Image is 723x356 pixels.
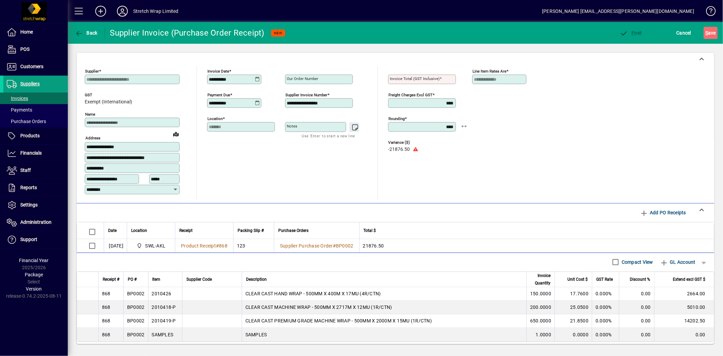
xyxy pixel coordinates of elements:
td: 0.00 [619,328,654,341]
td: 0.0000 [555,328,592,341]
div: Packing Slip # [238,227,270,234]
span: Staff [20,167,31,173]
span: Suppliers [20,81,40,86]
td: 21.8500 [555,314,592,328]
span: GST Rate [596,276,613,283]
td: 650.0000 [526,314,555,328]
span: Exempt (International) [85,99,132,105]
mat-label: Invoice Total (GST inclusive) [390,76,440,81]
div: Supplier Invoice (Purchase Order Receipt) [110,27,264,38]
td: CLEAR CAST MACHINE WRAP - 500MM X 2717M X 12MU (1R/CTN) [242,301,526,314]
div: Stretch Wrap Limited [133,6,179,17]
span: Add PO Receipts [640,207,686,218]
td: 200.0000 [526,301,555,314]
td: 0.00 [654,328,714,341]
td: 17.7600 [555,287,592,301]
span: PO # [128,276,137,283]
a: Administration [3,214,68,231]
span: # [333,243,336,249]
mat-label: Location [207,116,223,121]
span: Customers [20,64,43,69]
span: Home [20,29,33,35]
div: [PERSON_NAME] [EMAIL_ADDRESS][PERSON_NAME][DOMAIN_NAME] [542,6,694,17]
span: SWL-AKL [145,242,166,249]
span: Invoices [7,96,28,101]
label: Compact View [620,259,653,265]
mat-label: Invoice date [207,69,229,74]
a: POS [3,41,68,58]
span: S [705,30,708,36]
span: # [216,243,219,249]
a: Staff [3,162,68,179]
td: SAMPLES [242,328,526,341]
div: 2010418-P [152,304,176,311]
span: Back [75,30,98,36]
mat-label: Our order number [287,76,318,81]
mat-label: Supplier invoice number [285,93,327,97]
td: 0.000% [592,301,619,314]
a: Invoices [3,93,68,104]
mat-label: Payment due [207,93,230,97]
div: SAMPLES [152,331,174,338]
div: Receipt [179,227,229,234]
mat-hint: Use 'Enter' to start a new line [302,132,355,140]
span: Location [131,227,147,234]
a: Product Receipt#868 [179,242,230,250]
mat-label: Name [85,112,95,117]
button: Profile [112,5,133,17]
span: Invoice Quantity [531,272,550,287]
mat-label: Notes [287,124,297,128]
span: Version [26,286,42,292]
span: Supplier Code [186,276,212,283]
td: 1.0000 [526,328,555,341]
span: Purchase Orders [278,227,308,234]
span: Receipt # [103,276,119,283]
div: 2010419-P [152,317,176,324]
span: GL Account [660,257,696,268]
td: 21876.50 [359,239,714,253]
td: 0.000% [592,328,619,341]
a: Purchase Orders [3,116,68,127]
td: 0.000% [592,287,619,301]
span: Product Receipt [181,243,216,249]
a: Home [3,24,68,41]
td: 0.000% [592,314,619,328]
span: 868 [219,243,227,249]
span: Financials [20,150,42,156]
span: Package [25,272,43,277]
td: 868 [98,287,123,301]
div: Date [108,227,123,234]
td: 0.00 [619,314,654,328]
button: Back [73,27,99,39]
button: Save [704,27,718,39]
a: Supplier Purchase Order#BP0002 [278,242,356,250]
a: Financials [3,145,68,162]
div: Total $ [364,227,706,234]
span: Settings [20,202,38,207]
span: -21876.50 [388,147,410,152]
td: 14202.50 [654,314,714,328]
td: 868 [98,301,123,314]
span: Supplier Purchase Order [280,243,333,249]
td: 5010.00 [654,301,714,314]
span: SWL-AKL [134,242,168,250]
button: Post [618,27,644,39]
span: Extend excl GST $ [673,276,705,283]
span: GST [85,93,132,97]
span: ost [620,30,642,36]
a: Reports [3,179,68,196]
button: Add [90,5,112,17]
span: Unit Cost $ [567,276,588,283]
td: CLEAR CAST PREMIUM GRADE MACHINE WRAP - 500MM X 2000M X 15MU (1R/CTN) [242,314,526,328]
app-page-header-button: Back [68,27,105,39]
a: Support [3,231,68,248]
span: Purchase Orders [7,119,46,124]
span: Support [20,237,37,242]
span: Discount % [630,276,650,283]
span: [DATE] [109,242,124,249]
span: Receipt [179,227,193,234]
td: 868 [98,314,123,328]
mat-label: Supplier [85,69,99,74]
td: BP0002 [123,287,148,301]
td: 25.0500 [555,301,592,314]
